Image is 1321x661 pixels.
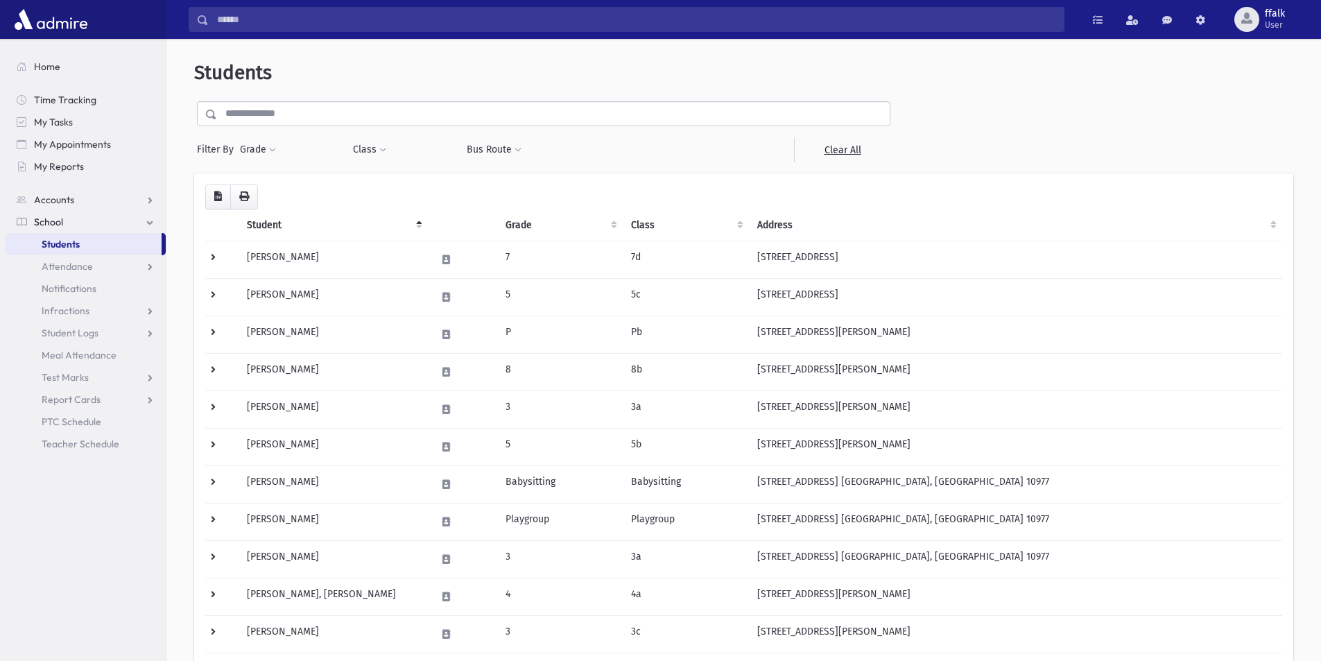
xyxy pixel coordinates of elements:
a: PTC Schedule [6,411,166,433]
td: [PERSON_NAME] [239,465,428,503]
td: [PERSON_NAME], [PERSON_NAME] [239,578,428,615]
img: AdmirePro [11,6,91,33]
span: Teacher Schedule [42,438,119,450]
a: Attendance [6,255,166,277]
a: Students [6,233,162,255]
a: My Appointments [6,133,166,155]
td: [PERSON_NAME] [239,503,428,540]
td: [STREET_ADDRESS] [749,278,1282,316]
a: Student Logs [6,322,166,344]
td: [PERSON_NAME] [239,428,428,465]
span: Students [42,238,80,250]
a: School [6,211,166,233]
span: Notifications [42,282,96,295]
input: Search [209,7,1064,32]
td: [PERSON_NAME] [239,278,428,316]
td: 3a [623,390,748,428]
td: [PERSON_NAME] [239,390,428,428]
span: Accounts [34,194,74,206]
a: Meal Attendance [6,344,166,366]
button: Print [230,184,258,209]
a: Notifications [6,277,166,300]
span: Test Marks [42,371,89,384]
td: [PERSON_NAME] [239,615,428,653]
a: My Reports [6,155,166,178]
td: [STREET_ADDRESS] [GEOGRAPHIC_DATA], [GEOGRAPHIC_DATA] 10977 [749,465,1282,503]
span: ffalk [1265,8,1285,19]
span: My Tasks [34,116,73,128]
th: Grade: activate to sort column ascending [497,209,623,241]
button: CSV [205,184,231,209]
td: 3a [623,540,748,578]
span: Meal Attendance [42,349,116,361]
span: User [1265,19,1285,31]
span: Home [34,60,60,73]
span: School [34,216,63,228]
td: [STREET_ADDRESS] [GEOGRAPHIC_DATA], [GEOGRAPHIC_DATA] 10977 [749,540,1282,578]
button: Bus Route [466,137,522,162]
td: [PERSON_NAME] [239,316,428,353]
a: Teacher Schedule [6,433,166,455]
td: 5 [497,428,623,465]
td: Pb [623,316,748,353]
span: My Reports [34,160,84,173]
td: 8b [623,353,748,390]
td: [STREET_ADDRESS][PERSON_NAME] [749,578,1282,615]
td: Playgroup [497,503,623,540]
td: 7 [497,241,623,278]
a: Time Tracking [6,89,166,111]
td: [STREET_ADDRESS] [749,241,1282,278]
td: 4 [497,578,623,615]
button: Class [352,137,387,162]
span: Students [194,61,272,84]
td: [STREET_ADDRESS][PERSON_NAME] [749,316,1282,353]
td: [STREET_ADDRESS][PERSON_NAME] [749,615,1282,653]
td: 3 [497,540,623,578]
td: 5b [623,428,748,465]
th: Student: activate to sort column descending [239,209,428,241]
td: [STREET_ADDRESS][PERSON_NAME] [749,428,1282,465]
td: [PERSON_NAME] [239,241,428,278]
span: Report Cards [42,393,101,406]
span: Attendance [42,260,93,273]
td: 3 [497,615,623,653]
button: Grade [239,137,277,162]
span: Infractions [42,304,89,317]
a: Accounts [6,189,166,211]
td: 5 [497,278,623,316]
td: 5c [623,278,748,316]
a: Test Marks [6,366,166,388]
td: [PERSON_NAME] [239,353,428,390]
td: P [497,316,623,353]
a: Report Cards [6,388,166,411]
td: 7d [623,241,748,278]
span: Student Logs [42,327,98,339]
a: Infractions [6,300,166,322]
span: My Appointments [34,138,111,151]
td: Babysitting [623,465,748,503]
a: My Tasks [6,111,166,133]
td: 4a [623,578,748,615]
th: Class: activate to sort column ascending [623,209,748,241]
span: PTC Schedule [42,415,101,428]
span: Time Tracking [34,94,96,106]
a: Home [6,55,166,78]
th: Address: activate to sort column ascending [749,209,1282,241]
td: Playgroup [623,503,748,540]
a: Clear All [794,137,890,162]
td: Babysitting [497,465,623,503]
td: 3 [497,390,623,428]
td: [STREET_ADDRESS] [GEOGRAPHIC_DATA], [GEOGRAPHIC_DATA] 10977 [749,503,1282,540]
td: [STREET_ADDRESS][PERSON_NAME] [749,390,1282,428]
td: [PERSON_NAME] [239,540,428,578]
span: Filter By [197,142,239,157]
td: [STREET_ADDRESS][PERSON_NAME] [749,353,1282,390]
td: 8 [497,353,623,390]
td: 3c [623,615,748,653]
